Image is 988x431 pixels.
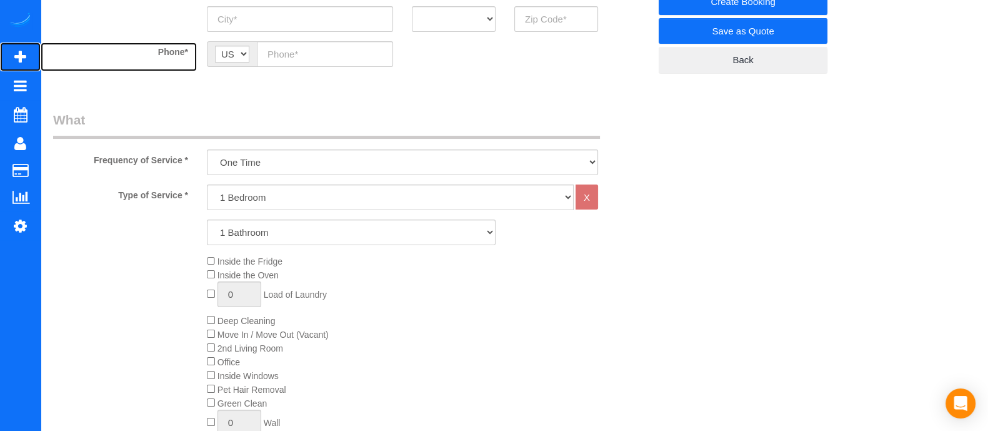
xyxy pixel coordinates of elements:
[514,6,598,32] input: Zip Code*
[44,150,197,166] label: Frequency of Service *
[53,111,600,139] legend: What
[217,316,276,326] span: Deep Cleaning
[264,418,281,428] span: Wall
[207,6,393,32] input: City*
[659,18,827,44] a: Save as Quote
[217,371,279,381] span: Inside Windows
[217,385,286,395] span: Pet Hair Removal
[44,41,197,58] label: Phone*
[264,290,327,300] span: Load of Laundry
[7,13,32,30] img: Automaid Logo
[217,270,279,280] span: Inside the Oven
[659,47,827,73] a: Back
[946,388,976,418] div: Open Intercom Messenger
[217,343,283,353] span: 2nd Living Room
[217,357,240,367] span: Office
[217,330,329,340] span: Move In / Move Out (Vacant)
[217,256,282,266] span: Inside the Fridge
[217,398,267,408] span: Green Clean
[44,185,197,201] label: Type of Service *
[257,41,393,67] input: Phone*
